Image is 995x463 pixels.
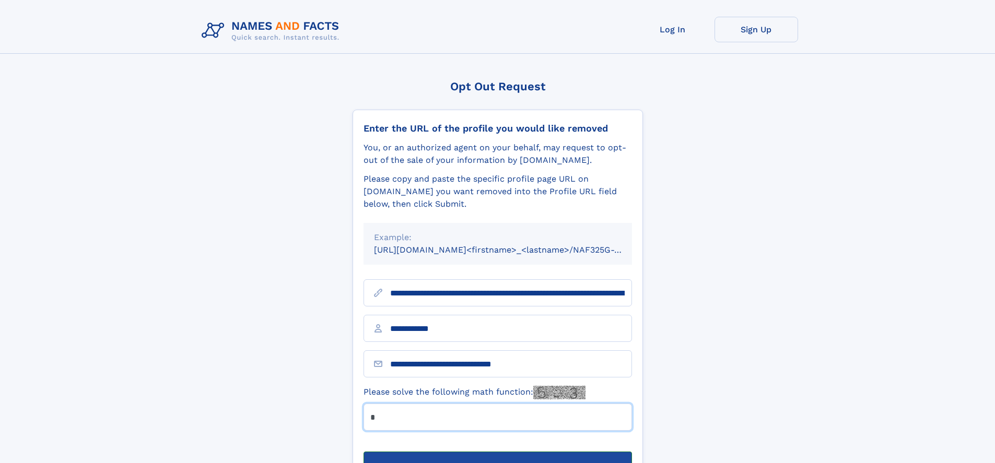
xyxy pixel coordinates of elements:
[364,386,586,399] label: Please solve the following math function:
[715,17,798,42] a: Sign Up
[374,245,652,255] small: [URL][DOMAIN_NAME]<firstname>_<lastname>/NAF325G-xxxxxxxx
[364,123,632,134] div: Enter the URL of the profile you would like removed
[364,173,632,210] div: Please copy and paste the specific profile page URL on [DOMAIN_NAME] you want removed into the Pr...
[353,80,643,93] div: Opt Out Request
[374,231,622,244] div: Example:
[364,141,632,167] div: You, or an authorized agent on your behalf, may request to opt-out of the sale of your informatio...
[197,17,348,45] img: Logo Names and Facts
[631,17,715,42] a: Log In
